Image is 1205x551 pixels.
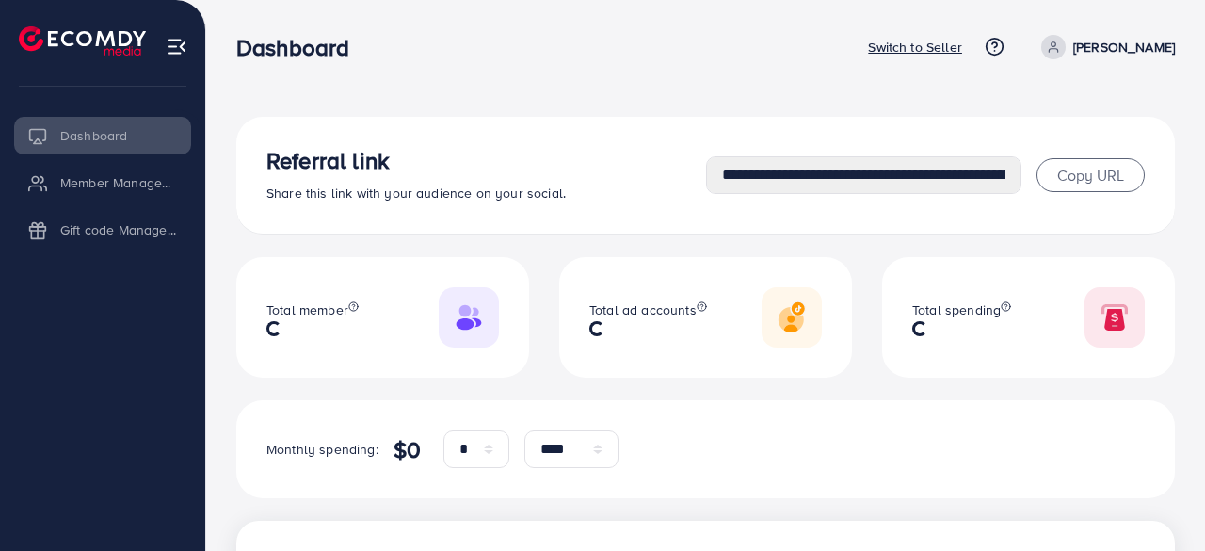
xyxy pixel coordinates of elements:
span: Share this link with your audience on your social. [266,184,566,203]
p: [PERSON_NAME] [1073,36,1175,58]
button: Copy URL [1036,158,1145,192]
h4: $0 [394,436,421,463]
p: Switch to Seller [868,36,962,58]
img: Responsive image [439,287,499,348]
a: [PERSON_NAME] [1034,35,1175,59]
h3: Dashboard [236,34,364,61]
span: Total ad accounts [589,300,697,319]
img: Responsive image [1084,287,1145,348]
img: logo [19,26,146,56]
p: Monthly spending: [266,438,378,461]
h3: Referral link [266,147,706,174]
span: Copy URL [1057,165,1124,186]
span: Total spending [912,300,1001,319]
span: Total member [266,300,348,319]
img: Responsive image [762,287,822,348]
img: menu [166,36,187,57]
